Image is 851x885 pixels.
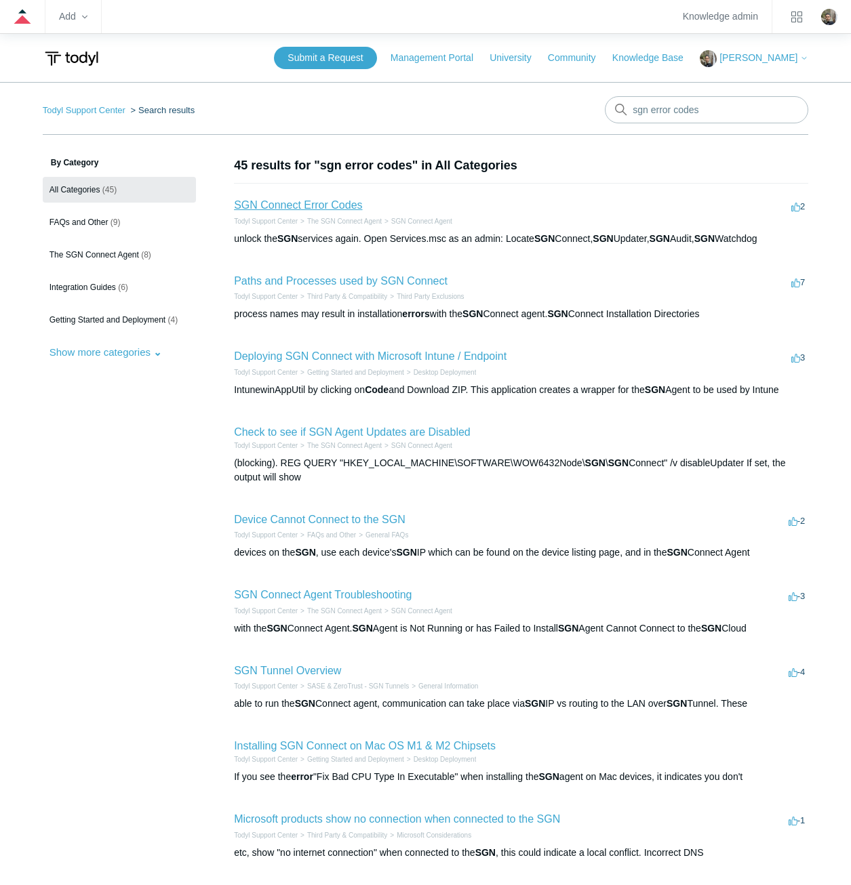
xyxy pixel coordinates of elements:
[382,606,452,616] li: SGN Connect Agent
[298,367,404,377] li: Getting Started and Deployment
[234,369,298,376] a: Todyl Support Center
[43,307,196,333] a: Getting Started and Deployment (4)
[50,185,100,194] span: All Categories
[234,665,341,676] a: SGN Tunnel Overview
[234,367,298,377] li: Todyl Support Center
[307,369,404,376] a: Getting Started and Deployment
[352,623,372,634] em: SGN
[234,199,362,211] a: SGN Connect Error Codes
[414,756,477,763] a: Desktop Deployment
[356,530,408,540] li: General FAQs
[128,105,195,115] li: Search results
[43,105,125,115] a: Todyl Support Center
[234,530,298,540] li: Todyl Support Center
[391,51,487,65] a: Management Portal
[234,291,298,302] li: Todyl Support Center
[418,682,478,690] a: General Information
[234,514,405,525] a: Device Cannot Connect to the SGN
[234,307,808,321] div: process names may result in installation with the Connect agent. Connect Installation Directories
[821,9,837,25] zd-hc-trigger: Click your profile icon to open the profile menu
[539,771,559,782] em: SGN
[585,457,606,468] em: SGN
[307,756,404,763] a: Getting Started and Deployment
[298,830,387,840] li: Third Party & Compatibility
[462,308,483,319] em: SGN
[307,682,409,690] a: SASE & ZeroTrust - SGN Tunnels
[298,754,404,764] li: Getting Started and Deployment
[791,201,805,211] span: 2
[387,830,471,840] li: Microsoft Considerations
[789,516,806,526] span: -2
[234,157,808,175] h1: 45 results for "sgn error codes" in All Categories
[234,426,471,438] a: Check to see if SGN Agent Updates are Disabled
[43,157,196,169] h3: By Category
[43,209,196,235] a: FAQs and Other (9)
[298,291,387,302] li: Third Party & Compatibility
[645,384,665,395] em: SGN
[404,754,477,764] li: Desktop Deployment
[605,96,808,123] input: Search
[234,232,808,246] div: unlock the services again. Open Services.msc as an admin: Locate Connect, Updater, Audit, Watchdog
[719,52,797,63] span: [PERSON_NAME]
[409,681,478,691] li: General Information
[234,546,808,560] div: devices on the , use each device's IP which can be found on the device listing page, and in the C...
[667,698,687,709] em: SGN
[391,218,452,225] a: SGN Connect Agent
[821,9,837,25] img: user avatar
[307,607,382,615] a: The SGN Connect Agent
[298,606,382,616] li: The SGN Connect Agent
[593,233,613,244] em: SGN
[307,531,356,539] a: FAQs and Other
[141,250,151,260] span: (8)
[404,367,477,377] li: Desktop Deployment
[43,177,196,203] a: All Categories (45)
[234,770,808,784] div: If you see the "Fix Bad CPU Type In Executable" when installing the agent on Mac devices, it indi...
[548,51,610,65] a: Community
[490,51,545,65] a: University
[234,813,560,825] a: Microsoft products show no connection when connected to the SGN
[277,233,298,244] em: SGN
[50,250,139,260] span: The SGN Connect Agent
[234,218,298,225] a: Todyl Support Center
[234,740,496,752] a: Installing SGN Connect on Mac OS M1 & M2 Chipsets
[234,293,298,300] a: Todyl Support Center
[683,13,758,20] a: Knowledge admin
[50,283,116,292] span: Integration Guides
[234,846,808,860] div: etc, show "no internet connection" when connected to the , this could indicate a local conflict. ...
[234,681,298,691] li: Todyl Support Center
[234,621,808,636] div: with the Connect Agent. Agent is Not Running or has Failed to Install Agent Cannot Connect to the...
[291,771,313,782] em: error
[234,607,298,615] a: Todyl Support Center
[396,547,416,558] em: SGN
[608,457,629,468] em: SGN
[414,369,477,376] a: Desktop Deployment
[234,531,298,539] a: Todyl Support Center
[234,350,507,362] a: Deploying SGN Connect with Microsoft Intune / Endpoint
[234,830,298,840] li: Todyl Support Center
[382,440,452,451] li: SGN Connect Agent
[397,831,471,839] a: Microsoft Considerations
[701,623,721,634] em: SGN
[43,105,128,115] li: Todyl Support Center
[59,13,87,20] zd-hc-trigger: Add
[234,697,808,711] div: able to run the Connect agent, communication can take place via IP vs routing to the LAN over Tun...
[791,352,805,363] span: 3
[700,50,808,67] button: [PERSON_NAME]
[397,293,464,300] a: Third Party Exclusions
[475,847,496,858] em: SGN
[382,216,452,226] li: SGN Connect Agent
[307,442,382,449] a: The SGN Connect Agent
[234,275,448,287] a: Paths and Processes used by SGN Connect
[694,233,715,244] em: SGN
[234,456,808,485] div: (blocking). REG QUERY "HKEY_LOCAL_MACHINE\SOFTWARE\WOW6432Node\ \ Connect" /v disableUpdater If s...
[234,216,298,226] li: Todyl Support Center
[234,440,298,451] li: Todyl Support Center
[307,831,387,839] a: Third Party & Compatibility
[102,185,117,194] span: (45)
[50,315,165,325] span: Getting Started and Deployment
[789,815,806,825] span: -1
[295,547,315,558] em: SGN
[118,283,128,292] span: (6)
[43,339,169,365] button: Show more categories
[266,623,287,634] em: SGN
